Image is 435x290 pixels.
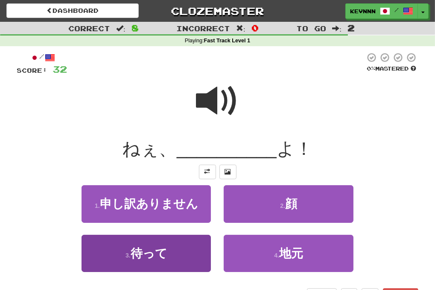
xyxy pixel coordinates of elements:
span: 待って [131,247,167,260]
span: ねぇ、 [122,139,177,159]
span: To go [296,24,326,33]
a: Clozemaster [152,3,284,18]
small: 2 . [280,202,285,209]
span: 32 [53,64,67,74]
span: 顔 [285,197,297,210]
small: 3 . [126,252,131,259]
span: __________ [177,139,277,159]
small: 1 . [95,202,100,209]
div: Mastered [365,65,418,73]
span: Correct [68,24,110,33]
span: Kevnnn [350,7,376,15]
a: Dashboard [6,3,139,18]
button: 2.顔 [224,185,353,222]
span: 0 % [367,65,376,72]
a: Kevnnn / [345,3,418,19]
span: 2 [347,23,355,33]
button: Toggle translation (alt+t) [199,165,216,179]
span: : [332,25,342,32]
div: / [17,52,67,63]
button: Show image (alt+x) [219,165,236,179]
span: 8 [131,23,139,33]
span: 地元 [279,247,303,260]
span: 0 [251,23,259,33]
span: : [116,25,126,32]
button: 3.待って [82,235,211,272]
span: 申し訳ありません [100,197,198,210]
span: / [394,7,399,13]
span: Score: [17,67,48,74]
span: Incorrect [176,24,230,33]
span: : [236,25,245,32]
strong: Fast Track Level 1 [204,38,251,44]
button: 1.申し訳ありません [82,185,211,222]
span: よ！ [277,139,313,159]
button: 4.地元 [224,235,353,272]
small: 4 . [274,252,279,259]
